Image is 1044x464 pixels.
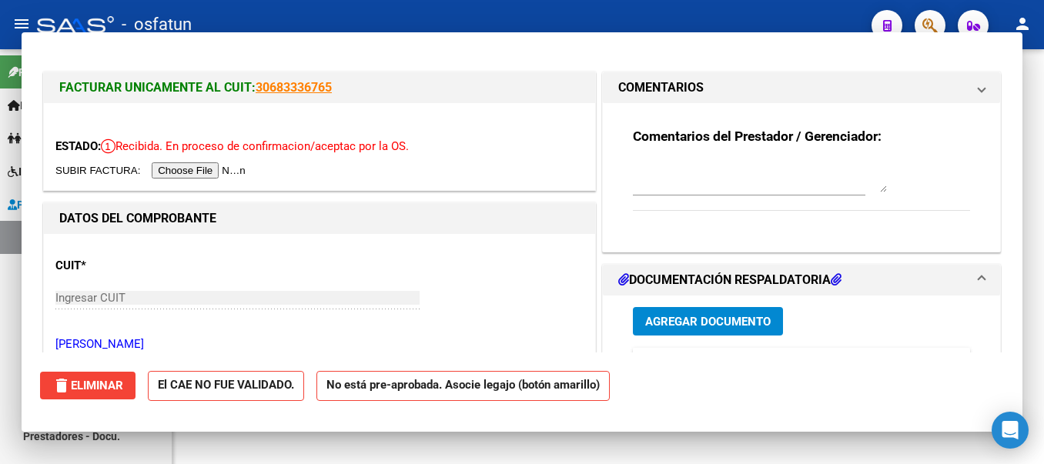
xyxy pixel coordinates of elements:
[633,307,783,335] button: Agregar Documento
[964,348,1041,381] datatable-header-cell: Acción
[992,412,1029,449] div: Open Intercom Messenger
[52,379,123,392] span: Eliminar
[8,64,88,81] span: Firma Express
[633,348,671,381] datatable-header-cell: ID
[12,15,31,33] mat-icon: menu
[603,103,1000,252] div: COMENTARIOS
[148,371,304,401] strong: El CAE NO FUE VALIDADO.
[59,80,256,95] span: FACTURAR UNICAMENTE AL CUIT:
[787,348,887,381] datatable-header-cell: Usuario
[8,97,47,114] span: Inicio
[55,139,101,153] span: ESTADO:
[645,315,771,329] span: Agregar Documento
[8,163,150,180] span: Integración (discapacidad)
[59,211,216,225] strong: DATOS DEL COMPROBANTE
[8,130,57,147] span: Padrón
[52,376,71,395] mat-icon: delete
[101,139,409,153] span: Recibida. En proceso de confirmacion/aceptac por la OS.
[618,271,842,289] h1: DOCUMENTACIÓN RESPALDATORIA
[618,78,704,97] h1: COMENTARIOS
[256,80,332,95] a: 30683336765
[603,265,1000,295] mat-expansion-panel-header: DOCUMENTACIÓN RESPALDATORIA
[8,196,148,213] span: Prestadores / Proveedores
[40,372,136,399] button: Eliminar
[633,129,882,144] strong: Comentarios del Prestador / Gerenciador:
[671,348,787,381] datatable-header-cell: Documento
[887,348,964,381] datatable-header-cell: Subido
[55,335,584,353] p: [PERSON_NAME]
[122,8,192,42] span: - osfatun
[1013,15,1032,33] mat-icon: person
[55,257,214,275] p: CUIT
[603,72,1000,103] mat-expansion-panel-header: COMENTARIOS
[316,371,610,401] strong: No está pre-aprobada. Asocie legajo (botón amarillo)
